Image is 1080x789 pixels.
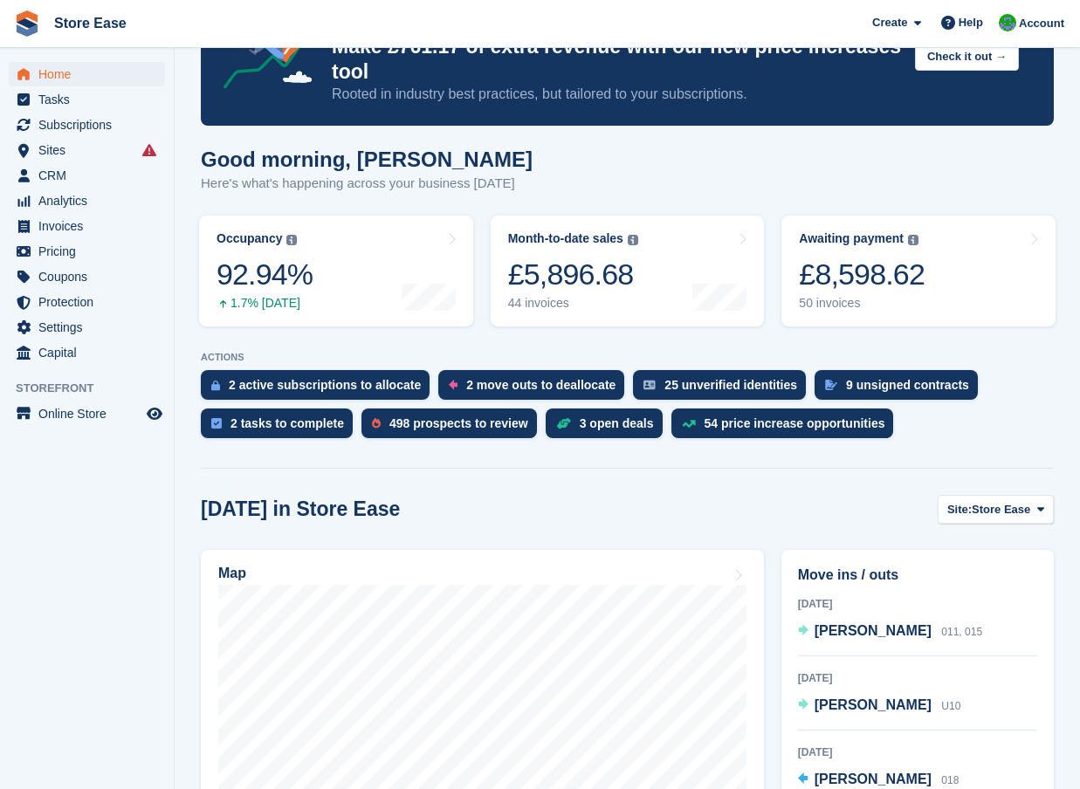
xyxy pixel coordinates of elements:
[798,670,1037,686] div: [DATE]
[211,418,222,429] img: task-75834270c22a3079a89374b754ae025e5fb1db73e45f91037f5363f120a921f8.svg
[38,87,143,112] span: Tasks
[628,235,638,245] img: icon-info-grey-7440780725fd019a000dd9b08b2336e03edf1995a4989e88bcd33f0948082b44.svg
[941,626,982,638] span: 011, 015
[556,417,571,429] img: deal-1b604bf984904fb50ccaf53a9ad4b4a5d6e5aea283cecdc64d6e3604feb123c2.svg
[798,621,982,643] a: [PERSON_NAME] 011, 015
[38,163,143,188] span: CRM
[332,34,901,85] p: Make £761.17 of extra revenue with our new price increases tool
[38,113,143,137] span: Subscriptions
[682,420,696,428] img: price_increase_opportunities-93ffe204e8149a01c8c9dc8f82e8f89637d9d84a8eef4429ea346261dce0b2c0.svg
[9,239,165,264] a: menu
[230,416,344,430] div: 2 tasks to complete
[798,565,1037,586] h2: Move ins / outs
[508,257,638,292] div: £5,896.68
[798,695,961,717] a: [PERSON_NAME] U10
[211,380,220,391] img: active_subscription_to_allocate_icon-d502201f5373d7db506a760aba3b589e785aa758c864c3986d89f69b8ff3...
[9,401,165,426] a: menu
[229,378,421,392] div: 2 active subscriptions to allocate
[38,62,143,86] span: Home
[9,87,165,112] a: menu
[47,9,134,38] a: Store Ease
[9,163,165,188] a: menu
[38,239,143,264] span: Pricing
[9,264,165,289] a: menu
[38,315,143,340] span: Settings
[144,403,165,424] a: Preview store
[664,378,797,392] div: 25 unverified identities
[815,772,932,786] span: [PERSON_NAME]
[9,315,165,340] a: menu
[332,85,901,104] p: Rooted in industry best practices, but tailored to your subscriptions.
[799,257,925,292] div: £8,598.62
[799,296,925,311] div: 50 invoices
[671,408,903,447] a: 54 price increase opportunities
[9,62,165,86] a: menu
[38,290,143,314] span: Protection
[142,143,156,157] i: Smart entry sync failures have occurred
[201,174,533,194] p: Here's what's happening across your business [DATE]
[491,216,765,326] a: Month-to-date sales £5,896.68 44 invoices
[201,497,400,521] h2: [DATE] in Store Ease
[218,566,246,581] h2: Map
[38,340,143,365] span: Capital
[372,418,381,429] img: prospect-51fa495bee0391a8d652442698ab0144808aea92771e9ea1ae160a38d050c398.svg
[9,138,165,162] a: menu
[201,148,533,171] h1: Good morning, [PERSON_NAME]
[466,378,616,392] div: 2 move outs to deallocate
[38,264,143,289] span: Coupons
[941,774,959,786] span: 018
[38,138,143,162] span: Sites
[915,43,1019,72] button: Check it out →
[217,257,313,292] div: 92.94%
[201,370,438,408] a: 2 active subscriptions to allocate
[199,216,473,326] a: Occupancy 92.94% 1.7% [DATE]
[546,408,671,447] a: 3 open deals
[449,380,457,390] img: move_outs_to_deallocate_icon-f764333ba52eb49d3ac5e1228854f67142a1ed5810a6f6cc68b1a99e826820c5.svg
[9,214,165,238] a: menu
[815,697,932,712] span: [PERSON_NAME]
[908,235,918,245] img: icon-info-grey-7440780725fd019a000dd9b08b2336e03edf1995a4989e88bcd33f0948082b44.svg
[201,352,1054,363] p: ACTIONS
[580,416,654,430] div: 3 open deals
[217,296,313,311] div: 1.7% [DATE]
[14,10,40,37] img: stora-icon-8386f47178a22dfd0bd8f6a31ec36ba5ce8667c1dd55bd0f319d3a0aa187defe.svg
[633,370,815,408] a: 25 unverified identities
[38,214,143,238] span: Invoices
[872,14,907,31] span: Create
[9,189,165,213] a: menu
[9,340,165,365] a: menu
[286,235,297,245] img: icon-info-grey-7440780725fd019a000dd9b08b2336e03edf1995a4989e88bcd33f0948082b44.svg
[361,408,546,447] a: 498 prospects to review
[938,495,1054,524] button: Site: Store Ease
[799,231,904,246] div: Awaiting payment
[201,408,361,447] a: 2 tasks to complete
[959,14,983,31] span: Help
[999,14,1016,31] img: Neal Smitheringale
[941,700,960,712] span: U10
[508,231,623,246] div: Month-to-date sales
[781,216,1056,326] a: Awaiting payment £8,598.62 50 invoices
[1019,15,1064,32] span: Account
[798,744,1037,760] div: [DATE]
[972,501,1030,518] span: Store Ease
[825,380,837,390] img: contract_signature_icon-13c848040528278c33f63329250d36e43548de30e8caae1d1a13099fd9432cc5.svg
[16,380,174,397] span: Storefront
[815,623,932,638] span: [PERSON_NAME]
[38,401,143,426] span: Online Store
[217,231,282,246] div: Occupancy
[705,416,885,430] div: 54 price increase opportunities
[815,370,987,408] a: 9 unsigned contracts
[643,380,656,390] img: verify_identity-adf6edd0f0f0b5bbfe63781bf79b02c33cf7c696d77639b501bdc392416b5a36.svg
[389,416,528,430] div: 498 prospects to review
[947,501,972,518] span: Site:
[438,370,633,408] a: 2 move outs to deallocate
[9,113,165,137] a: menu
[508,296,638,311] div: 44 invoices
[9,290,165,314] a: menu
[38,189,143,213] span: Analytics
[798,596,1037,612] div: [DATE]
[846,378,969,392] div: 9 unsigned contracts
